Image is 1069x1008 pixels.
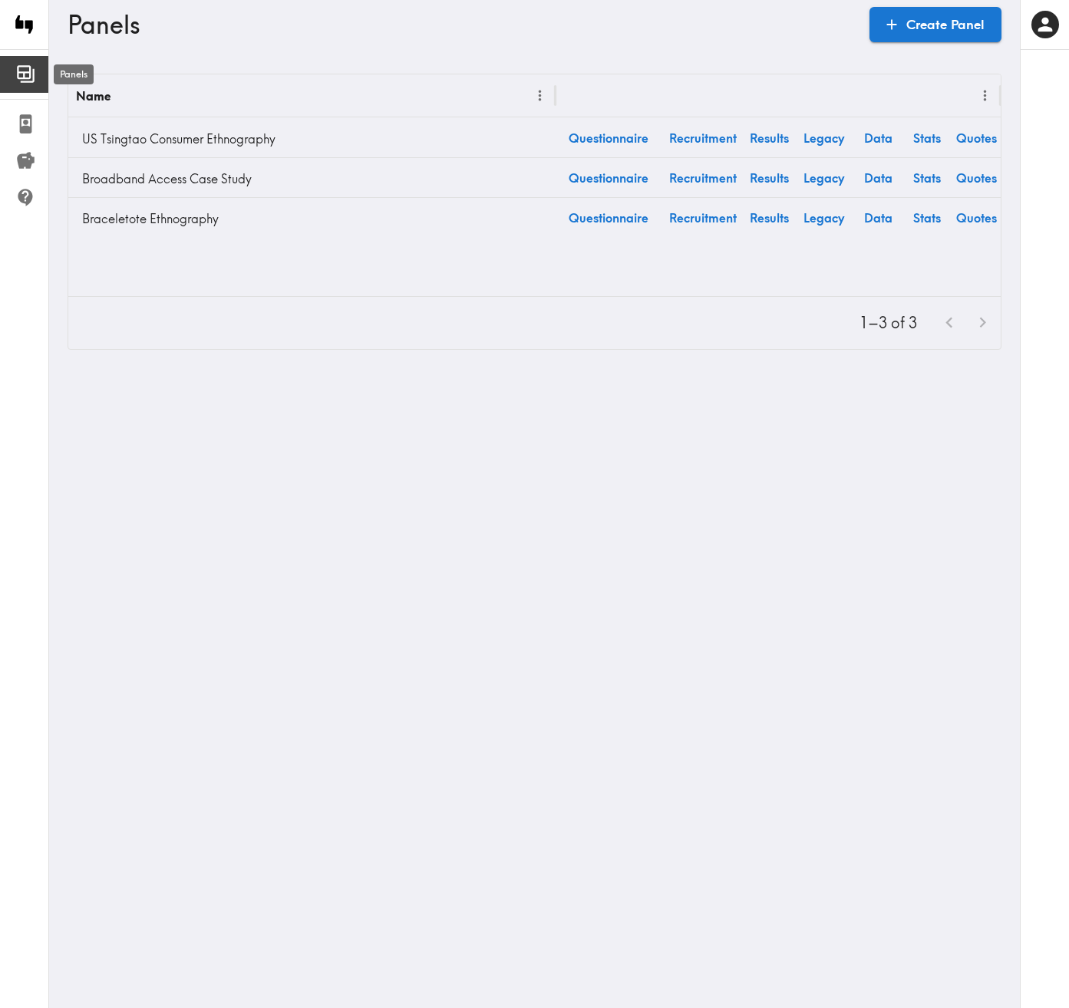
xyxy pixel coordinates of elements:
button: Sort [112,84,136,107]
a: Legacy [794,198,853,237]
a: Legacy [794,158,853,197]
div: Panels [54,64,94,84]
a: Recruitment [662,158,744,197]
a: US Tsingtao Consumer Ethnography [76,124,548,154]
a: Results [744,198,794,237]
a: Quotes [952,118,1001,157]
button: Menu [528,84,552,107]
a: Questionnaire [556,118,662,157]
a: Create Panel [869,7,1001,42]
a: Stats [902,198,952,237]
a: Braceletote Ethnography [76,203,548,234]
h3: Panels [68,10,857,39]
a: Stats [902,118,952,157]
a: Questionnaire [556,158,662,197]
a: Legacy [794,118,853,157]
a: Recruitment [662,198,744,237]
a: Results [744,158,794,197]
a: Data [853,118,902,157]
button: Sort [565,84,589,107]
a: Quotes [952,158,1001,197]
a: Results [744,118,794,157]
a: Data [853,158,902,197]
a: Quotes [952,198,1001,237]
img: Instapanel [9,9,40,40]
a: Data [853,198,902,237]
p: 1–3 of 3 [859,312,917,334]
button: Menu [973,84,997,107]
div: Name [76,88,111,104]
a: Broadband Access Case Study [76,163,548,194]
a: Questionnaire [556,198,662,237]
a: Stats [902,158,952,197]
a: Recruitment [662,118,744,157]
